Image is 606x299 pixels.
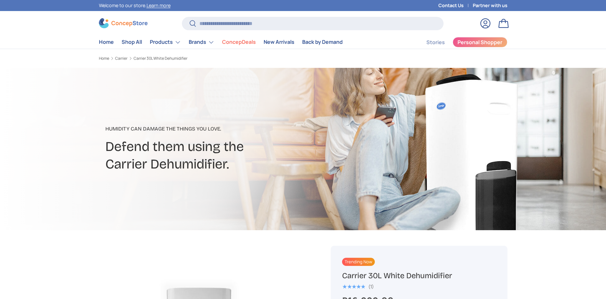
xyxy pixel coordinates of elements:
[134,56,187,60] a: Carrier 30L White Dehumidifier
[99,36,343,49] nav: Primary
[368,284,374,289] div: (1)
[453,37,507,47] a: Personal Shopper
[438,2,473,9] a: Contact Us
[99,2,171,9] p: Welcome to our store.
[473,2,507,9] a: Partner with us
[302,36,343,48] a: Back by Demand
[342,284,365,290] div: 5.0 out of 5.0 stars
[189,36,214,49] a: Brands
[105,138,354,173] h2: Defend them using the Carrier Dehumidifier.
[146,36,185,49] summary: Products
[115,56,127,60] a: Carrier
[99,56,109,60] a: Home
[105,125,354,133] p: Humidity can damage the things you love.
[342,271,496,281] h1: Carrier 30L White Dehumidifier
[264,36,294,48] a: New Arrivals
[99,18,148,28] img: ConcepStore
[150,36,181,49] a: Products
[222,36,256,48] a: ConcepDeals
[342,282,374,290] a: 5.0 out of 5.0 stars (1)
[342,258,375,266] span: Trending Now
[147,2,171,8] a: Learn more
[99,36,114,48] a: Home
[411,36,507,49] nav: Secondary
[426,36,445,49] a: Stories
[457,40,502,45] span: Personal Shopper
[122,36,142,48] a: Shop All
[342,283,365,290] span: ★★★★★
[185,36,218,49] summary: Brands
[99,56,315,61] nav: Breadcrumbs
